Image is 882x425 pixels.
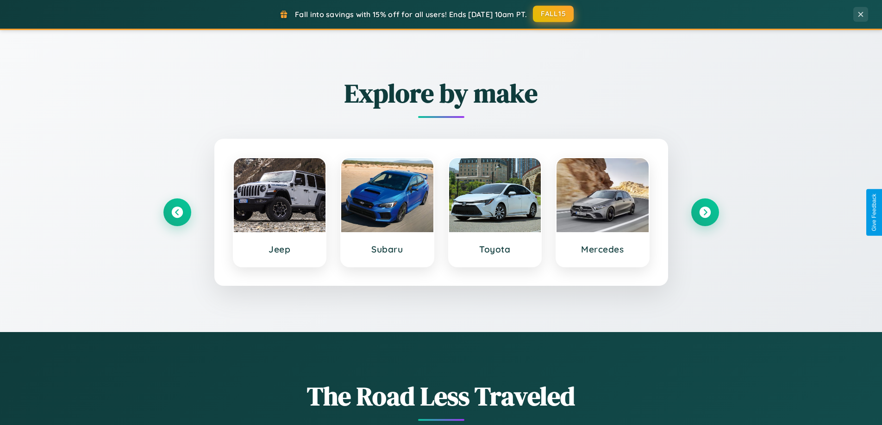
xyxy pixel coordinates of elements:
[871,194,877,231] div: Give Feedback
[243,244,317,255] h3: Jeep
[350,244,424,255] h3: Subaru
[295,10,527,19] span: Fall into savings with 15% off for all users! Ends [DATE] 10am PT.
[163,75,719,111] h2: Explore by make
[566,244,639,255] h3: Mercedes
[163,378,719,414] h1: The Road Less Traveled
[458,244,532,255] h3: Toyota
[533,6,574,22] button: FALL15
